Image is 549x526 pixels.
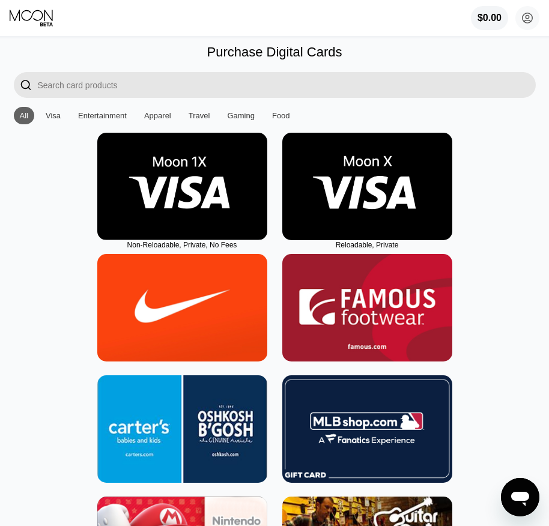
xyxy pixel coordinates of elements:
div: $0.00 [471,6,508,30]
div: Food [272,111,290,120]
div: Non-Reloadable, Private, No Fees [97,241,267,249]
div: Visa [46,111,61,120]
div: Entertainment [78,111,127,120]
div: Entertainment [72,107,133,124]
input: Search card products [38,72,536,98]
div: All [14,107,34,124]
div: Apparel [144,111,171,120]
div:  [14,72,38,98]
iframe: Button to launch messaging window [501,478,539,516]
div: Food [266,107,296,124]
div: Reloadable, Private [282,241,452,249]
div:  [20,78,32,92]
div: Travel [189,111,210,120]
div: Travel [183,107,216,124]
div: Apparel [138,107,177,124]
div: Purchase Digital Cards [207,44,342,60]
div: All [20,111,28,120]
div: Gaming [227,111,255,120]
div: Visa [40,107,67,124]
div: Gaming [221,107,261,124]
div: $0.00 [478,13,502,23]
